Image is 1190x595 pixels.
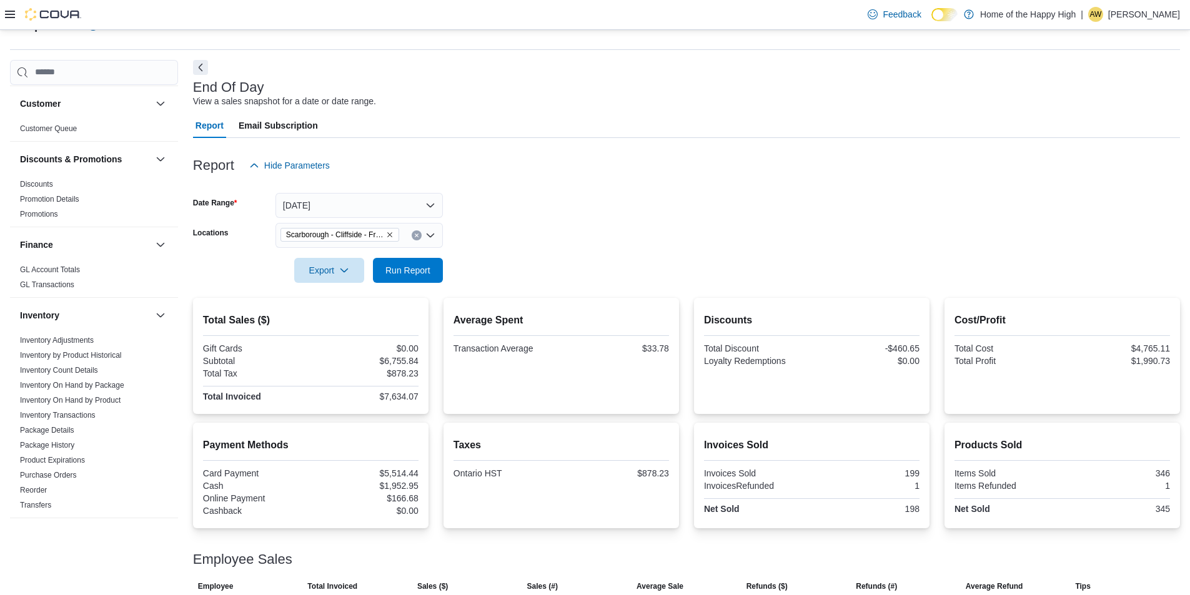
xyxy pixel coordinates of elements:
[20,411,96,420] a: Inventory Transactions
[704,313,920,328] h2: Discounts
[954,313,1170,328] h2: Cost/Profit
[704,481,810,491] div: InvoicesRefunded
[20,350,122,360] span: Inventory by Product Historical
[20,265,80,274] a: GL Account Totals
[20,425,74,435] span: Package Details
[931,21,932,22] span: Dark Mode
[373,258,443,283] button: Run Report
[244,153,335,178] button: Hide Parameters
[20,280,74,290] span: GL Transactions
[153,308,168,323] button: Inventory
[1064,468,1170,478] div: 346
[203,356,309,366] div: Subtotal
[20,455,85,465] span: Product Expirations
[814,504,920,514] div: 198
[313,391,419,401] div: $7,634.07
[203,391,261,401] strong: Total Invoiced
[10,121,178,141] div: Customer
[20,280,74,289] a: GL Transactions
[20,265,80,275] span: GL Account Totals
[20,124,77,133] a: Customer Queue
[454,438,669,453] h2: Taxes
[20,440,74,450] span: Package History
[20,470,77,480] span: Purchase Orders
[20,210,58,219] a: Promotions
[193,80,264,95] h3: End Of Day
[20,336,94,345] a: Inventory Adjustments
[20,194,79,204] span: Promotion Details
[20,529,151,542] button: Loyalty
[193,158,234,173] h3: Report
[20,179,53,189] span: Discounts
[20,238,151,251] button: Finance
[203,506,309,516] div: Cashback
[10,177,178,227] div: Discounts & Promotions
[20,501,51,509] a: Transfers
[193,95,376,108] div: View a sales snapshot for a date or date range.
[20,97,61,110] h3: Customer
[20,153,122,165] h3: Discounts & Promotions
[20,441,74,450] a: Package History
[20,395,121,405] span: Inventory On Hand by Product
[20,309,59,322] h3: Inventory
[307,581,357,591] span: Total Invoiced
[313,343,419,353] div: $0.00
[20,381,124,390] a: Inventory On Hand by Package
[20,486,47,494] a: Reorder
[20,351,122,360] a: Inventory by Product Historical
[20,485,47,495] span: Reorder
[20,97,151,110] button: Customer
[1088,7,1103,22] div: Alexia Williams
[25,8,81,21] img: Cova
[203,368,309,378] div: Total Tax
[746,581,788,591] span: Refunds ($)
[704,504,740,514] strong: Net Sold
[1064,356,1170,366] div: $1,990.73
[931,8,958,21] input: Dark Mode
[814,343,920,353] div: -$460.65
[20,335,94,345] span: Inventory Adjustments
[153,152,168,167] button: Discounts & Promotions
[313,368,419,378] div: $878.23
[313,506,419,516] div: $0.00
[454,468,559,478] div: Ontario HST
[10,333,178,518] div: Inventory
[153,528,168,543] button: Loyalty
[563,468,669,478] div: $878.23
[193,552,292,567] h3: Employee Sales
[20,396,121,405] a: Inventory On Hand by Product
[302,258,357,283] span: Export
[193,228,229,238] label: Locations
[20,195,79,204] a: Promotion Details
[425,230,435,240] button: Open list of options
[20,209,58,219] span: Promotions
[856,581,897,591] span: Refunds (#)
[954,468,1060,478] div: Items Sold
[814,356,920,366] div: $0.00
[20,471,77,479] a: Purchase Orders
[954,356,1060,366] div: Total Profit
[1064,343,1170,353] div: $4,765.11
[704,356,810,366] div: Loyalty Redemptions
[203,481,309,491] div: Cash
[20,124,77,134] span: Customer Queue
[954,343,1060,353] div: Total Cost
[20,238,53,251] h3: Finance
[637,581,683,591] span: Average Sale
[883,8,921,21] span: Feedback
[454,343,559,353] div: Transaction Average
[527,581,558,591] span: Sales (#)
[275,193,443,218] button: [DATE]
[20,380,124,390] span: Inventory On Hand by Package
[20,500,51,510] span: Transfers
[20,366,98,375] a: Inventory Count Details
[20,456,85,465] a: Product Expirations
[203,468,309,478] div: Card Payment
[1064,481,1170,491] div: 1
[313,481,419,491] div: $1,952.95
[20,529,51,542] h3: Loyalty
[954,504,990,514] strong: Net Sold
[954,481,1060,491] div: Items Refunded
[863,2,926,27] a: Feedback
[20,153,151,165] button: Discounts & Promotions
